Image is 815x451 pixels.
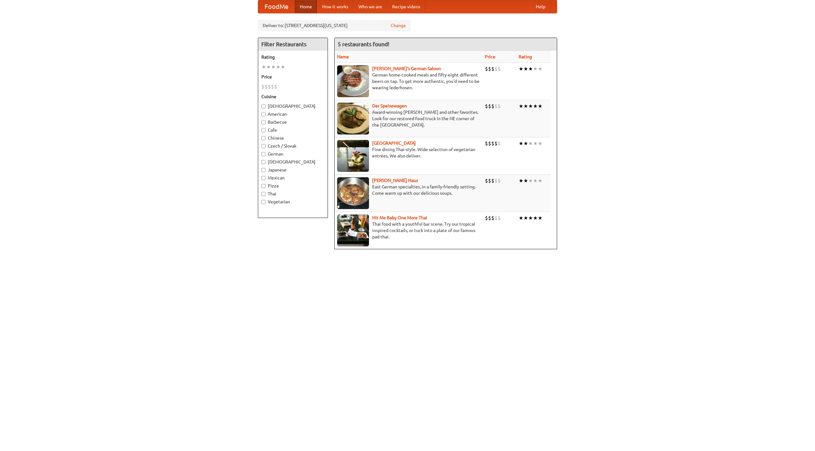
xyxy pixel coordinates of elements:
li: $ [274,83,277,90]
li: ★ [538,103,542,110]
li: $ [488,140,491,147]
a: Change [391,22,406,29]
p: Thai food with a youthful bar scene. Try our tropical inspired cocktails, or tuck into a plate of... [337,221,480,240]
li: $ [494,140,498,147]
label: Cafe [261,127,324,133]
li: $ [485,177,488,184]
p: Fine dining Thai-style. Wide selection of vegetarian entrées. We also deliver. [337,146,480,159]
a: FoodMe [258,0,295,13]
input: Japanese [261,168,266,172]
a: Home [295,0,317,13]
li: ★ [523,177,528,184]
li: $ [488,103,491,110]
a: Help [531,0,550,13]
label: German [261,151,324,157]
input: [DEMOGRAPHIC_DATA] [261,160,266,164]
p: Award-winning [PERSON_NAME] and other favorites. Look for our restored food truck in the NE corne... [337,109,480,128]
label: Chinese [261,135,324,141]
input: Pizza [261,184,266,188]
label: Pizza [261,183,324,189]
li: $ [491,177,494,184]
p: East German specialties, in a family-friendly setting. Come warm up with our delicious soups. [337,184,480,196]
li: $ [498,177,501,184]
li: ★ [533,140,538,147]
label: [DEMOGRAPHIC_DATA] [261,159,324,165]
li: $ [488,215,491,222]
li: ★ [523,140,528,147]
a: Name [337,54,349,59]
input: Vegetarian [261,200,266,204]
li: $ [485,215,488,222]
input: Thai [261,192,266,196]
a: Who we are [353,0,387,13]
label: Mexican [261,175,324,181]
label: [DEMOGRAPHIC_DATA] [261,103,324,109]
li: ★ [519,140,523,147]
li: ★ [519,177,523,184]
input: Cafe [261,128,266,132]
h5: Price [261,74,324,80]
a: How it works [317,0,353,13]
p: German home-cooked meals and fifty-eight different beers on tap. To get more authentic, you'd nee... [337,72,480,91]
li: ★ [523,215,528,222]
img: babythai.jpg [337,215,369,246]
li: $ [498,140,501,147]
li: $ [268,83,271,90]
li: ★ [538,140,542,147]
li: ★ [533,65,538,72]
li: ★ [528,215,533,222]
li: ★ [528,177,533,184]
li: $ [498,215,501,222]
li: ★ [538,215,542,222]
input: Czech / Slovak [261,144,266,148]
li: ★ [533,215,538,222]
a: [PERSON_NAME] Haus [372,178,418,183]
li: $ [488,65,491,72]
label: Barbecue [261,119,324,125]
li: ★ [533,103,538,110]
li: ★ [528,103,533,110]
label: Thai [261,191,324,197]
li: ★ [276,63,280,70]
label: Japanese [261,167,324,173]
li: $ [498,103,501,110]
input: [DEMOGRAPHIC_DATA] [261,104,266,108]
li: $ [494,65,498,72]
img: speisewagen.jpg [337,103,369,135]
a: Der Speisewagen [372,103,407,108]
li: $ [485,140,488,147]
input: Barbecue [261,120,266,124]
li: ★ [538,65,542,72]
li: ★ [280,63,285,70]
li: $ [494,103,498,110]
li: $ [491,140,494,147]
a: Price [485,54,495,59]
li: $ [494,177,498,184]
a: [GEOGRAPHIC_DATA] [372,141,416,146]
a: [PERSON_NAME]'s German Saloon [372,66,441,71]
ng-pluralize: 5 restaurants found! [338,41,389,47]
li: $ [261,83,265,90]
li: $ [494,215,498,222]
li: ★ [261,63,266,70]
div: Deliver to: [STREET_ADDRESS][US_STATE] [258,20,411,31]
li: $ [498,65,501,72]
input: American [261,112,266,116]
li: $ [488,177,491,184]
img: kohlhaus.jpg [337,177,369,209]
li: ★ [519,65,523,72]
li: ★ [528,65,533,72]
a: Rating [519,54,532,59]
li: $ [491,215,494,222]
li: $ [485,65,488,72]
a: Hit Me Baby One More Thai [372,215,427,220]
li: ★ [528,140,533,147]
li: $ [491,103,494,110]
li: ★ [538,177,542,184]
li: ★ [533,177,538,184]
li: ★ [266,63,271,70]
